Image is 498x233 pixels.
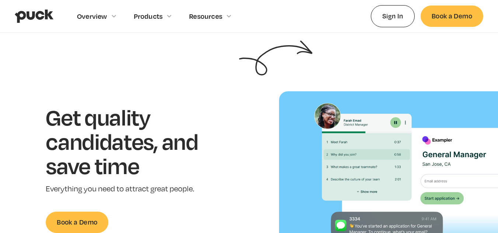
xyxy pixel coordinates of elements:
a: Sign In [371,5,415,27]
h1: Get quality candidates, and save time [46,105,221,177]
p: Everything you need to attract great people. [46,184,221,194]
div: Resources [189,12,222,20]
div: Products [134,12,163,20]
div: Overview [77,12,107,20]
a: Book a Demo [46,212,108,233]
a: Book a Demo [421,6,483,27]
